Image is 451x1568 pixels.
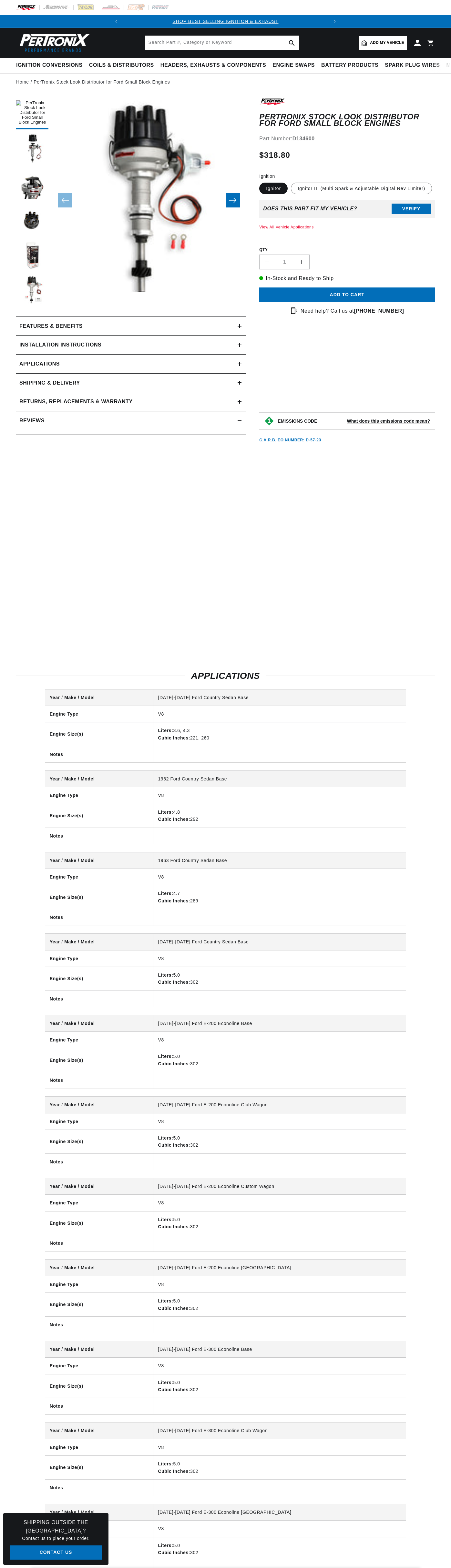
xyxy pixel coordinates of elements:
label: QTY [259,247,435,253]
td: 5.0 302 [153,1537,406,1561]
h2: Shipping & Delivery [19,379,80,387]
h1: PerTronix Stock Look Distributor for Ford Small Block Engines [259,114,435,127]
strong: What does this emissions code mean? [347,418,430,424]
td: V8 [153,1358,406,1374]
th: Engine Size(s) [45,1456,153,1480]
label: Ignitor III (Multi Spark & Adjustable Digital Rev Limiter) [291,183,432,194]
th: Notes [45,828,153,844]
summary: Features & Benefits [16,317,246,336]
strong: Cubic Inches: [158,898,190,903]
th: Year / Make / Model [45,1260,153,1276]
td: V8 [153,1032,406,1048]
strong: Cubic Inches: [158,1550,190,1555]
span: Headers, Exhausts & Components [160,62,266,69]
img: Emissions code [264,416,274,426]
th: Engine Type [45,706,153,722]
th: Engine Size(s) [45,1374,153,1398]
td: 4.7 289 [153,885,406,909]
button: EMISSIONS CODEWhat does this emissions code mean? [278,418,430,424]
strong: Cubic Inches: [158,1306,190,1311]
td: V8 [153,1439,406,1455]
div: Does This part fit My vehicle? [263,206,357,212]
td: 4.8 292 [153,804,406,828]
a: Contact Us [10,1545,102,1560]
div: Announcement [123,18,328,25]
strong: Cubic Inches: [158,1061,190,1066]
a: Applications [16,355,246,374]
strong: EMISSIONS CODE [278,418,317,424]
th: Engine Size(s) [45,1130,153,1154]
th: Year / Make / Model [45,771,153,787]
strong: Liters: [158,1298,173,1303]
a: [PHONE_NUMBER] [354,308,404,314]
td: V8 [153,787,406,804]
th: Engine Size(s) [45,1211,153,1235]
button: search button [285,36,299,50]
th: Notes [45,990,153,1007]
th: Notes [45,1398,153,1414]
button: Translation missing: en.sections.announcements.next_announcement [328,15,341,28]
td: V8 [153,1521,406,1537]
th: Notes [45,1316,153,1333]
th: Notes [45,1235,153,1251]
td: [DATE]-[DATE] Ford E-200 Econoline Custom Wagon [153,1178,406,1195]
strong: Liters: [158,809,173,815]
td: [DATE]-[DATE] Ford E-300 Econoline Base [153,1341,406,1358]
th: Engine Type [45,787,153,804]
th: Engine Type [45,1195,153,1211]
strong: Liters: [158,728,173,733]
button: Slide right [226,193,240,207]
th: Year / Make / Model [45,689,153,706]
summary: Battery Products [318,58,382,73]
strong: D134600 [292,136,315,141]
button: Load image 6 in gallery view [16,275,48,307]
td: [DATE]-[DATE] Ford E-200 Econoline [GEOGRAPHIC_DATA] [153,1260,406,1276]
summary: Spark Plug Wires [382,58,443,73]
summary: Shipping & Delivery [16,374,246,392]
th: Engine Type [45,1439,153,1455]
span: Ignition Conversions [16,62,83,69]
td: 5.0 302 [153,1130,406,1154]
span: Spark Plug Wires [385,62,440,69]
label: Ignitor [259,183,288,194]
td: 5.0 302 [153,1048,406,1072]
span: Add my vehicle [370,40,404,46]
td: 5.0 302 [153,1211,406,1235]
th: Engine Size(s) [45,1293,153,1317]
td: 1963 Ford Country Sedan Base [153,852,406,869]
summary: Engine Swaps [269,58,318,73]
h2: Returns, Replacements & Warranty [19,397,133,406]
button: Load image 3 in gallery view [16,168,48,200]
summary: Reviews [16,411,246,430]
h2: Installation instructions [19,341,101,349]
th: Engine Size(s) [45,804,153,828]
th: Engine Size(s) [45,1048,153,1072]
strong: Liters: [158,1217,173,1222]
strong: Liters: [158,1135,173,1141]
div: Part Number: [259,135,435,143]
strong: Liters: [158,1380,173,1385]
th: Engine Size(s) [45,967,153,990]
button: Load image 2 in gallery view [16,133,48,165]
a: Add my vehicle [359,36,407,50]
button: Translation missing: en.sections.announcements.previous_announcement [110,15,123,28]
td: V8 [153,1195,406,1211]
td: 5.0 302 [153,1293,406,1317]
summary: Installation instructions [16,336,246,354]
strong: Cubic Inches: [158,735,190,740]
th: Year / Make / Model [45,1015,153,1032]
h2: Features & Benefits [19,322,83,330]
th: Engine Type [45,1276,153,1292]
p: C.A.R.B. EO Number: D-57-23 [259,437,321,443]
strong: Liters: [158,1461,173,1466]
h3: Shipping Outside the [GEOGRAPHIC_DATA]? [10,1518,102,1535]
a: Home [16,78,29,85]
th: Engine Type [45,869,153,885]
td: [DATE]-[DATE] Ford E-200 Econoline Base [153,1015,406,1032]
td: 5.0 302 [153,967,406,990]
strong: Cubic Inches: [158,1142,190,1148]
td: 5.0 302 [153,1374,406,1398]
p: In-Stock and Ready to Ship [259,274,435,283]
td: 3.6, 4.3 221, 260 [153,722,406,746]
th: Notes [45,1153,153,1170]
